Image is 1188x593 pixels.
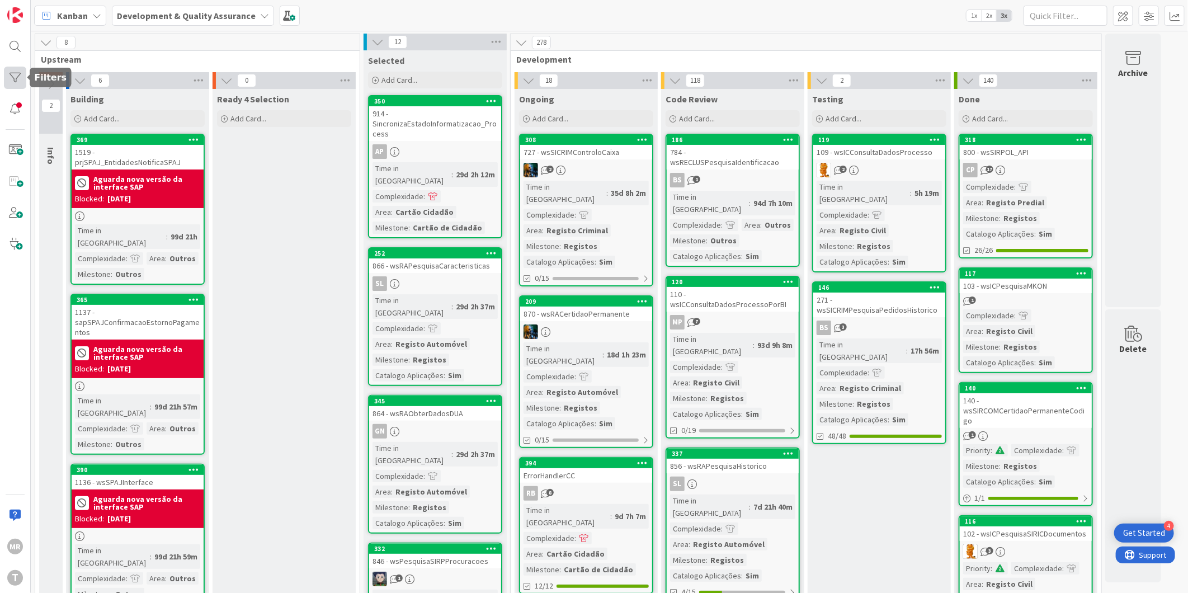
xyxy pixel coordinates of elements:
[520,468,652,483] div: ErrorHandlerCC
[837,382,904,394] div: Registo Criminal
[524,209,574,221] div: Complexidade
[741,250,743,262] span: :
[72,295,204,340] div: 3651137 - sapSPAJConfirmacaoEstornoPagamentos
[974,244,993,256] span: 26/26
[813,163,945,177] div: RL
[369,248,501,273] div: 252866 - wsRAPesquisaCaracteristicas
[373,322,423,335] div: Complexidade
[854,398,893,410] div: Registos
[1034,228,1036,240] span: :
[812,134,946,272] a: 119109 - wsICConsultaDadosProcessoRLTime in [GEOGRAPHIC_DATA]:5h 19mComplexidade:Area:Registo Civ...
[112,438,144,450] div: Outros
[960,145,1092,159] div: 800 - wsSIRPOL_API
[520,307,652,321] div: 870 - wsRACertidaoPermanente
[167,422,199,435] div: Outros
[1036,356,1055,369] div: Sim
[112,268,144,280] div: Outros
[72,465,204,475] div: 390
[410,354,449,366] div: Registos
[689,376,690,389] span: :
[72,135,204,145] div: 369
[813,135,945,159] div: 119109 - wsICConsultaDadosProcesso
[817,209,868,221] div: Complexidade
[963,444,991,456] div: Priority
[960,269,1092,279] div: 117
[667,135,799,170] div: 186784 - wsRECLUSPesquisaIdentificacao
[708,234,739,247] div: Outros
[596,256,615,268] div: Sim
[679,114,715,124] span: Add Card...
[963,212,999,224] div: Milestone
[667,145,799,170] div: 784 - wsRECLUSPesquisaIdentificacao
[969,431,976,439] span: 1
[544,386,621,398] div: Registo Automóvel
[373,206,391,218] div: Area
[868,366,869,379] span: :
[147,422,165,435] div: Area
[888,256,889,268] span: :
[7,7,23,23] img: Visit kanbanzone.com
[546,166,554,173] span: 2
[444,369,445,382] span: :
[423,322,425,335] span: :
[813,145,945,159] div: 109 - wsICConsultaDadosProcesso
[369,144,501,159] div: AP
[813,283,945,317] div: 146271 - wsSICRIMPesquisaPedidosHistorico
[817,398,852,410] div: Milestone
[445,369,464,382] div: Sim
[960,135,1092,145] div: 318
[75,438,111,450] div: Milestone
[369,396,501,421] div: 345864 - wsRAObterDadosDUA
[520,324,652,339] div: JC
[524,370,574,383] div: Complexidade
[524,256,595,268] div: Catalogo Aplicações
[667,449,799,459] div: 337
[667,449,799,473] div: 337856 - wsRAPesquisaHistorico
[72,465,204,490] div: 3901136 - wsSPAJInterface
[667,315,799,330] div: MP
[559,240,561,252] span: :
[1011,444,1062,456] div: Complexidade
[107,193,131,205] div: [DATE]
[520,135,652,145] div: 308
[1014,181,1016,193] span: :
[681,425,696,436] span: 0/19
[147,252,165,265] div: Area
[75,363,104,375] div: Blocked:
[520,145,652,159] div: 727 - wsSICRIMControloCaixa
[453,448,498,460] div: 29d 2h 37m
[999,341,1001,353] span: :
[667,287,799,312] div: 110 - wsICConsultaDadosProcessoPorBI
[524,224,542,237] div: Area
[963,163,978,177] div: CP
[524,386,542,398] div: Area
[608,187,649,199] div: 35d 8h 2m
[1036,228,1055,240] div: Sim
[828,430,846,442] span: 48/48
[391,206,393,218] span: :
[393,338,470,350] div: Registo Automóvel
[910,187,912,199] span: :
[72,145,204,170] div: 1519 - prjSPAJ_EntidadesNotificaSPAJ
[999,460,1001,472] span: :
[77,136,204,144] div: 369
[524,240,559,252] div: Milestone
[888,413,889,426] span: :
[837,224,889,237] div: Registo Civil
[542,386,544,398] span: :
[75,422,126,435] div: Complexidade
[230,114,266,124] span: Add Card...
[960,163,1092,177] div: CP
[520,296,652,321] div: 209870 - wsRACertidaoPermanente
[999,212,1001,224] span: :
[524,181,606,205] div: Time in [GEOGRAPHIC_DATA]
[813,321,945,335] div: BS
[23,2,51,15] span: Support
[451,168,453,181] span: :
[542,224,544,237] span: :
[868,209,869,221] span: :
[520,458,652,483] div: 394ErrorHandlerCC
[374,97,501,105] div: 350
[965,136,1092,144] div: 318
[818,136,945,144] div: 119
